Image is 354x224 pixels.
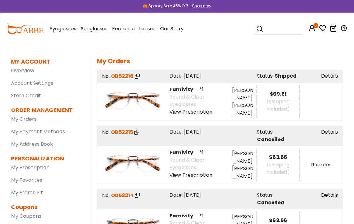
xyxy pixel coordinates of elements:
[11,115,37,123] a: My Orders
[189,3,211,8] a: Shop now
[11,203,82,211] dt: Coupons
[102,129,110,136] span: No.
[232,102,256,117] div: [PERSON_NAME]
[11,128,65,135] a: My Payment Methods
[232,150,256,165] div: [PERSON_NAME]
[97,57,343,65] h5: My Orders
[102,73,110,80] span: No.
[232,165,256,180] div: [PERSON_NAME]
[11,140,53,148] a: My Address Book
[11,106,82,114] dt: ORDER MANAGEMENT
[321,191,338,199] a: Details
[275,72,297,79] span: Shipped
[321,72,338,79] a: Details
[112,25,135,32] span: Featured
[184,128,201,135] span: [DATE]
[169,93,205,108] span: Round & Clear Eyeglasses
[102,192,110,199] span: No.
[102,149,163,179] img: product image
[257,98,299,113] div: (shipping included)
[232,87,256,102] div: [PERSON_NAME]
[169,171,232,179] div: View Prescription
[311,161,331,168] a: Reorder
[169,149,198,156] span: Famivity
[257,136,284,143] span: Cancelled
[11,164,49,171] a: My Prescription
[6,23,43,34] img: abbeglasses.com
[11,212,41,220] a: My Coupons
[102,85,163,116] img: product image
[257,191,273,199] span: Status:
[257,90,299,98] div: $69.61
[257,72,273,79] span: Status:
[169,156,205,171] span: Round & Clear Eyeglasses
[111,192,133,199] span: OD52214
[139,25,156,32] span: Lenses
[257,128,273,135] span: Status:
[111,73,133,80] span: OD52216
[169,86,198,93] span: Famivity
[111,129,133,136] span: OD52215
[169,128,183,135] span: Date:
[11,92,41,99] a: Store Credit
[11,176,42,184] a: My Favorites
[169,108,232,116] div: View Prescription
[192,3,211,9] div: Shop now
[184,191,201,199] span: [DATE]
[11,154,82,163] dt: PERSONALIZATION
[11,57,50,66] dt: MY ACCOUNT
[81,25,108,32] span: Sunglasses
[11,189,43,196] a: My Frame Fit
[169,72,183,79] span: Date:
[11,67,34,74] a: Overview
[257,161,299,176] div: (shipping included)
[11,79,53,87] a: Account Settings
[257,154,299,161] div: $63.66
[169,212,198,219] span: Famivity
[169,191,183,199] span: Date:
[321,128,338,135] a: Details
[160,25,184,32] span: Our Story
[143,3,188,9] div: 🎃 Spooky Sale 45% Off!
[257,199,284,206] span: Cancelled
[49,25,76,32] span: Eyeglasses
[184,72,201,79] span: [DATE]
